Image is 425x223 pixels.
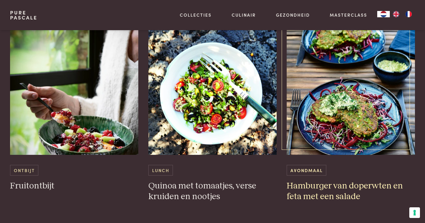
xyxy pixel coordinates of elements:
[287,181,415,202] h3: Hamburger van doperwten en feta met een salade
[287,29,415,155] img: Hamburger van doperwten en feta met een salade
[10,29,138,155] img: Fruitontbijt
[377,11,415,17] aside: Language selected: Nederlands
[10,181,138,192] h3: Fruitontbijt
[232,12,256,18] a: Culinair
[10,10,37,20] a: PurePascale
[148,165,173,175] span: Lunch
[276,12,310,18] a: Gezondheid
[287,165,326,175] span: Avondmaal
[148,29,277,202] a: Quinoa met tomaatjes, verse kruiden en nootjes Lunch Quinoa met tomaatjes, verse kruiden en nootjes
[409,207,420,218] button: Uw voorkeuren voor toestemming voor trackingtechnologieën
[10,165,38,175] span: Ontbijt
[148,181,277,202] h3: Quinoa met tomaatjes, verse kruiden en nootjes
[377,11,390,17] a: NL
[148,29,277,155] img: Quinoa met tomaatjes, verse kruiden en nootjes
[377,11,390,17] div: Language
[402,11,415,17] a: FR
[180,12,212,18] a: Collecties
[390,11,402,17] a: EN
[330,12,367,18] a: Masterclass
[287,29,415,202] a: Hamburger van doperwten en feta met een salade Avondmaal Hamburger van doperwten en feta met een ...
[390,11,415,17] ul: Language list
[10,29,138,191] a: Fruitontbijt Ontbijt Fruitontbijt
